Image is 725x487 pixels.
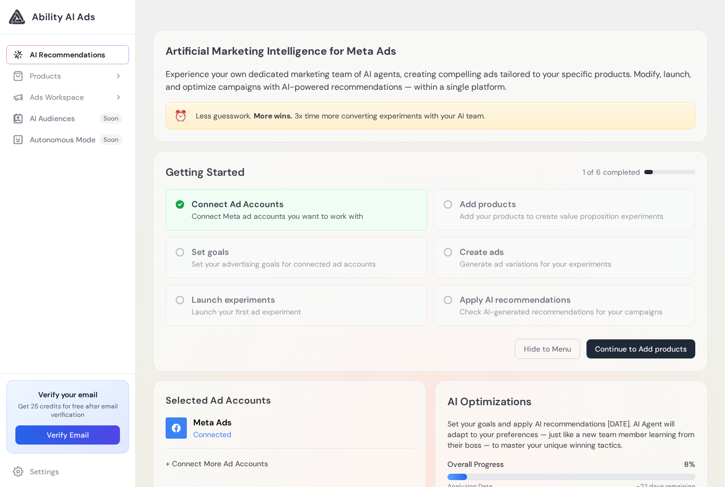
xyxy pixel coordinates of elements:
[583,167,640,177] span: 1 of 6 completed
[460,306,662,317] p: Check AI-generated recommendations for your campaigns
[460,246,611,259] h3: Create ads
[447,459,504,469] span: Overall Progress
[13,92,84,102] div: Ads Workspace
[192,306,301,317] p: Launch your first ad experiment
[460,211,663,221] p: Add your products to create value proposition experiments
[166,42,396,59] h1: Artificial Marketing Intelligence for Meta Ads
[196,111,252,121] span: Less guesswork.
[684,459,695,469] span: 8%
[8,8,127,25] a: Ability AI Ads
[166,68,695,93] p: Experience your own dedicated marketing team of AI agents, creating compelling ads tailored to yo...
[166,455,268,473] a: + Connect More Ad Accounts
[460,294,662,306] h3: Apply AI recommendations
[460,259,611,269] p: Generate ad variations for your experiments
[6,88,129,107] button: Ads Workspace
[32,10,95,24] span: Ability AI Ads
[254,111,292,121] span: More wins.
[6,462,129,481] a: Settings
[6,45,129,64] a: AI Recommendations
[13,113,75,124] div: AI Audiences
[15,389,120,400] h3: Verify your email
[166,393,413,408] h2: Selected Ad Accounts
[447,393,531,410] h2: AI Optimizations
[447,418,695,450] p: Set your goals and apply AI recommendations [DATE]. AI Agent will adapt to your preferences — jus...
[192,246,376,259] h3: Set goals
[15,402,120,419] p: Get 25 credits for free after email verification
[166,164,245,181] h2: Getting Started
[295,111,485,121] span: 3x time more converting experiments with your AI team.
[193,416,231,429] div: Meta Ads
[13,71,61,81] div: Products
[15,425,120,445] button: Verify Email
[192,211,363,221] p: Connect Meta ad accounts you want to work with
[174,108,187,123] div: ⏰
[192,294,301,306] h3: Launch experiments
[13,134,96,145] div: Autonomous Mode
[99,134,123,145] span: Soon
[586,339,695,358] button: Continue to Add products
[192,259,376,269] p: Set your advertising goals for connected ad accounts
[192,198,363,211] h3: Connect Ad Accounts
[193,429,231,440] div: Connected
[99,113,123,124] span: Soon
[6,66,129,86] button: Products
[460,198,663,211] h3: Add products
[515,339,580,359] button: Hide to Menu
